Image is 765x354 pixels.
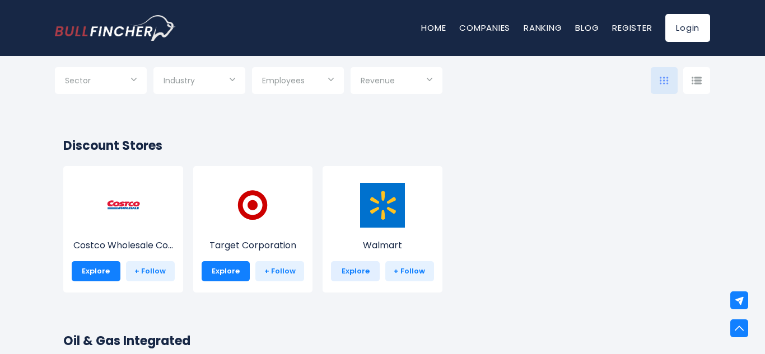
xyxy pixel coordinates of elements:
[331,261,380,281] a: Explore
[262,75,305,86] span: Employees
[63,136,702,155] h2: Discount Stores
[72,239,175,252] p: Costco Wholesale Corporation
[692,77,702,84] img: icon-comp-list-view.svg
[202,239,305,252] p: Target Corporation
[164,72,235,92] input: Selection
[55,15,176,41] img: Bullfincher logo
[126,261,175,281] a: + Follow
[331,204,434,252] a: Walmart
[164,75,195,86] span: Industry
[459,22,510,34] a: Companies
[361,72,432,92] input: Selection
[331,239,434,252] p: Walmart
[65,72,137,92] input: Selection
[660,77,669,84] img: icon-comp-grid.svg
[65,75,91,86] span: Sector
[55,15,175,41] a: Go to homepage
[72,261,120,281] a: Explore
[665,14,710,42] a: Login
[202,204,305,252] a: Target Corporation
[524,22,562,34] a: Ranking
[360,183,405,228] img: WMT.png
[575,22,599,34] a: Blog
[230,183,275,228] img: TGT.png
[612,22,652,34] a: Register
[63,332,702,350] h2: Oil & Gas Integrated
[421,22,446,34] a: Home
[72,204,175,252] a: Costco Wholesale Co...
[361,75,395,86] span: Revenue
[101,183,146,228] img: COST.png
[202,261,250,281] a: Explore
[262,72,334,92] input: Selection
[385,261,434,281] a: + Follow
[255,261,304,281] a: + Follow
